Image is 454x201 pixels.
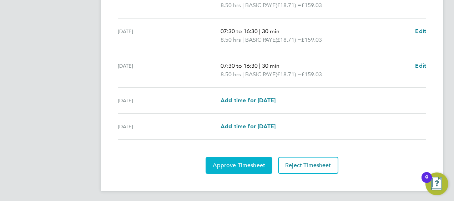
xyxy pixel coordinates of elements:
[425,177,428,187] div: 9
[242,36,244,43] span: |
[415,62,426,69] span: Edit
[259,28,261,35] span: |
[221,62,258,69] span: 07:30 to 16:30
[221,71,241,78] span: 8.50 hrs
[245,1,276,10] span: BASIC PAYE
[276,36,301,43] span: (£18.71) =
[221,2,241,9] span: 8.50 hrs
[278,157,338,174] button: Reject Timesheet
[415,27,426,36] a: Edit
[221,96,276,105] a: Add time for [DATE]
[221,122,276,131] a: Add time for [DATE]
[301,71,322,78] span: £159.03
[259,62,261,69] span: |
[245,70,276,79] span: BASIC PAYE
[301,36,322,43] span: £159.03
[118,62,221,79] div: [DATE]
[221,97,276,104] span: Add time for [DATE]
[425,172,448,195] button: Open Resource Center, 9 new notifications
[262,28,279,35] span: 30 min
[276,2,301,9] span: (£18.71) =
[221,28,258,35] span: 07:30 to 16:30
[118,122,221,131] div: [DATE]
[285,162,331,169] span: Reject Timesheet
[242,71,244,78] span: |
[301,2,322,9] span: £159.03
[245,36,276,44] span: BASIC PAYE
[118,96,221,105] div: [DATE]
[221,123,276,130] span: Add time for [DATE]
[415,62,426,70] a: Edit
[262,62,279,69] span: 30 min
[221,36,241,43] span: 8.50 hrs
[276,71,301,78] span: (£18.71) =
[118,27,221,44] div: [DATE]
[415,28,426,35] span: Edit
[242,2,244,9] span: |
[213,162,265,169] span: Approve Timesheet
[206,157,272,174] button: Approve Timesheet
